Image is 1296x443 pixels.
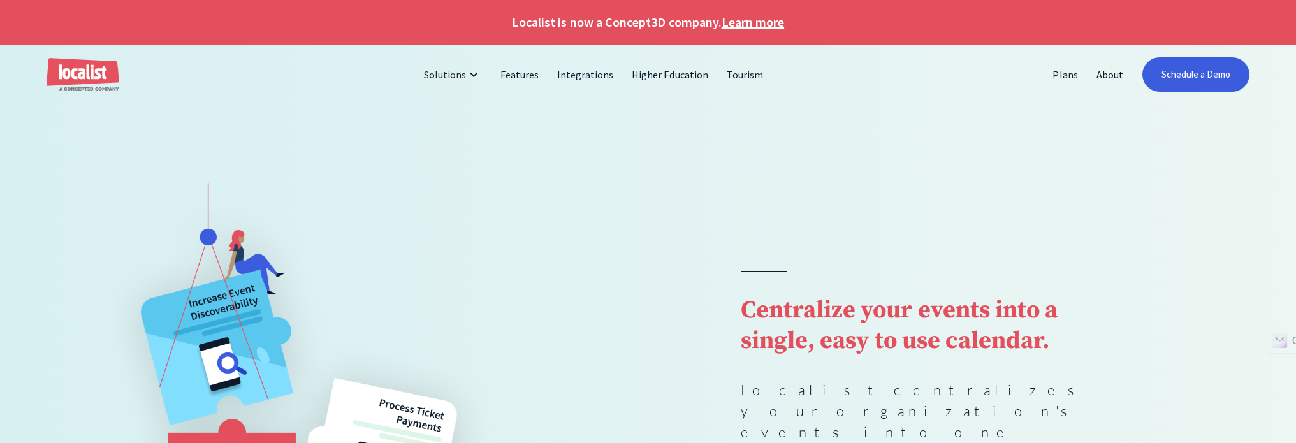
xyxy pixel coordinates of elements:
a: Features [491,59,548,90]
div: Solutions [424,67,466,82]
a: Schedule a Demo [1142,57,1250,92]
a: Integrations [548,59,623,90]
a: home [47,58,119,92]
a: Plans [1044,59,1087,90]
div: Solutions [414,59,491,90]
strong: Centralize your events into a single, easy to use calendar. [741,295,1058,356]
a: Learn more [722,13,784,32]
a: Higher Education [623,59,718,90]
a: About [1088,59,1133,90]
a: Tourism [718,59,773,90]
